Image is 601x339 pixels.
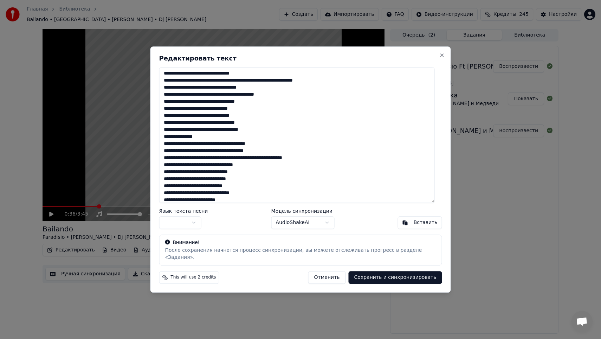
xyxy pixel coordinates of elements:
[165,239,436,246] div: Внимание!
[159,209,208,213] label: Язык текста песни
[159,55,442,62] h2: Редактировать текст
[308,271,346,284] button: Отменить
[349,271,442,284] button: Сохранить и синхронизировать
[171,275,216,280] span: This will use 2 credits
[414,219,438,226] div: Вставить
[398,216,442,229] button: Вставить
[271,209,335,213] label: Модель синхронизации
[165,247,436,261] div: После сохранения начнется процесс синхронизации, вы можете отслеживать прогресс в разделе «Задания».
